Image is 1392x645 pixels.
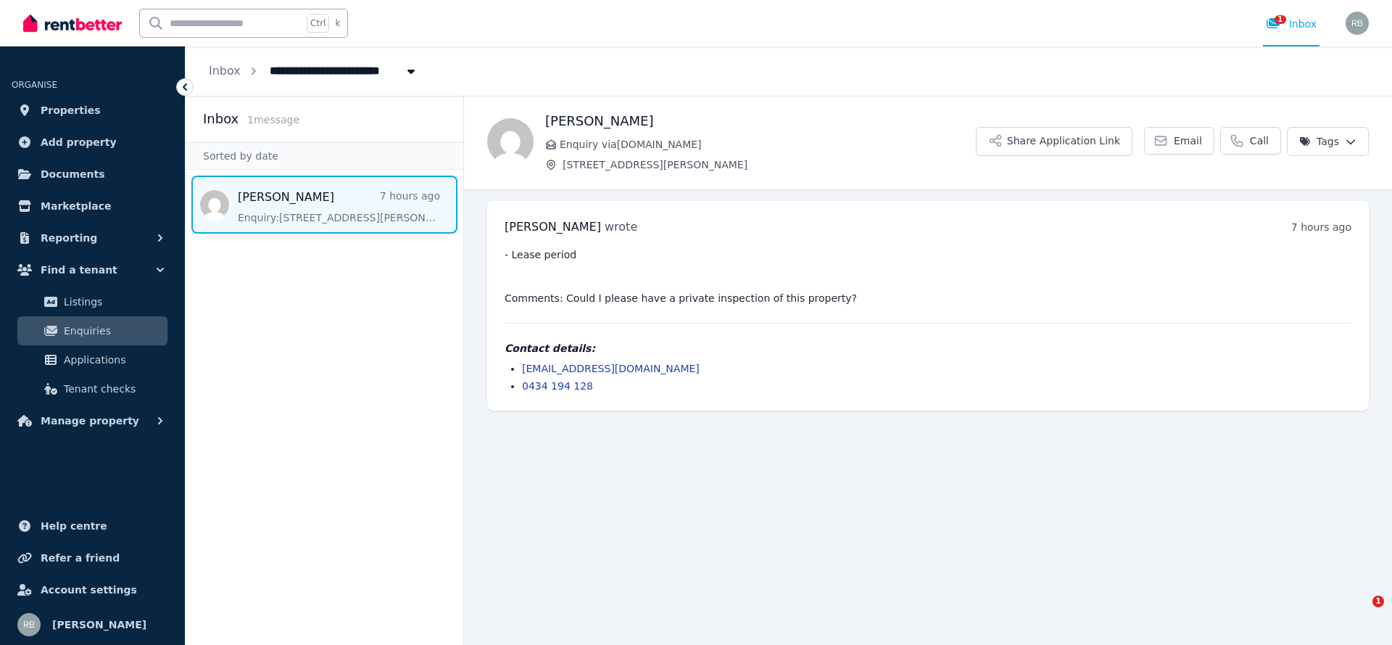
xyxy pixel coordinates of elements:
[203,109,239,129] h2: Inbox
[41,549,120,567] span: Refer a friend
[1144,127,1214,155] a: Email
[545,111,976,131] h1: [PERSON_NAME]
[487,118,534,165] img: Kylie Liston
[41,102,101,119] span: Properties
[1346,12,1369,35] img: Raj Bala
[335,17,340,29] span: k
[522,380,593,392] a: 0434 194 128
[1250,133,1269,148] span: Call
[12,406,173,435] button: Manage property
[12,543,173,572] a: Refer a friend
[64,322,162,340] span: Enquiries
[238,189,440,225] a: [PERSON_NAME]7 hours agoEnquiry:[STREET_ADDRESS][PERSON_NAME].
[12,223,173,252] button: Reporting
[41,229,97,247] span: Reporting
[41,581,137,599] span: Account settings
[605,220,637,234] span: wrote
[186,170,463,239] nav: Message list
[563,157,976,172] span: [STREET_ADDRESS][PERSON_NAME]
[1299,134,1339,149] span: Tags
[12,96,173,125] a: Properties
[1266,17,1317,31] div: Inbox
[522,363,700,374] a: [EMAIL_ADDRESS][DOMAIN_NAME]
[12,160,173,189] a: Documents
[17,345,167,374] a: Applications
[41,412,139,430] span: Manage property
[186,142,463,170] div: Sorted by date
[12,575,173,604] a: Account settings
[64,351,162,369] span: Applications
[41,197,111,215] span: Marketplace
[41,133,117,151] span: Add property
[505,247,1351,305] pre: - Lease period Comments: Could I please have a private inspection of this property?
[307,14,329,33] span: Ctrl
[17,316,167,345] a: Enquiries
[560,137,976,152] span: Enquiry via [DOMAIN_NAME]
[12,128,173,157] a: Add property
[1372,596,1384,607] span: 1
[41,165,105,183] span: Documents
[12,512,173,541] a: Help centre
[209,64,241,78] a: Inbox
[41,261,117,279] span: Find a tenant
[23,12,122,34] img: RentBetter
[17,374,167,403] a: Tenant checks
[1287,127,1369,156] button: Tags
[12,80,57,90] span: ORGANISE
[17,287,167,316] a: Listings
[1291,221,1351,233] time: 7 hours ago
[64,380,162,398] span: Tenant checks
[64,293,162,311] span: Listings
[505,341,1351,356] h4: Contact details:
[976,127,1132,156] button: Share Application Link
[52,616,146,633] span: [PERSON_NAME]
[1220,127,1281,155] a: Call
[186,46,442,96] nav: Breadcrumb
[12,192,173,221] a: Marketplace
[1343,596,1377,630] iframe: Intercom live chat
[1275,15,1286,24] span: 1
[247,114,299,126] span: 1 message
[505,220,601,234] span: [PERSON_NAME]
[1174,133,1202,148] span: Email
[17,613,41,636] img: Raj Bala
[12,255,173,284] button: Find a tenant
[41,517,107,535] span: Help centre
